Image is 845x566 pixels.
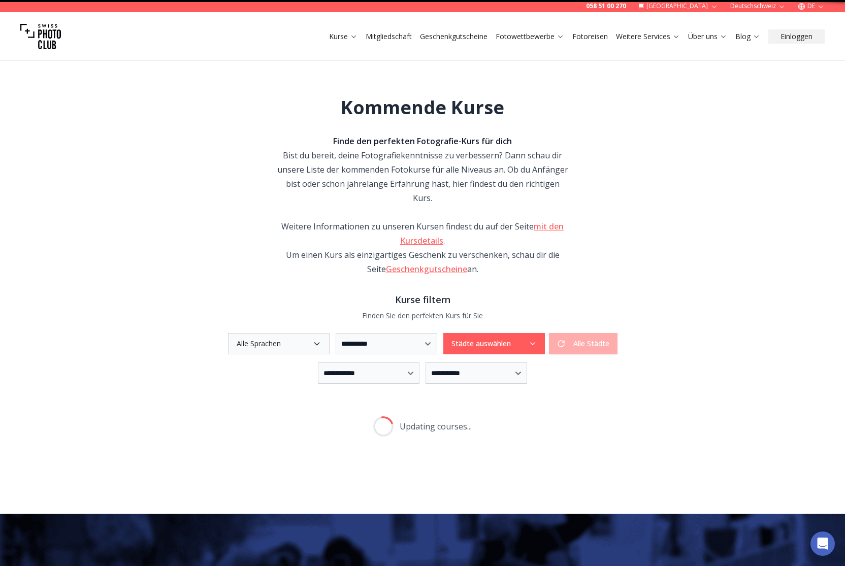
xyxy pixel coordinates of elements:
a: Kurse [329,31,357,42]
button: Fotowettbewerbe [492,29,568,44]
button: Blog [731,29,764,44]
div: Bist du bereit, deine Fotografiekenntnisse zu verbessern? Dann schau dir unsere Liste der kommend... [276,134,569,205]
button: Alle Sprachen [228,333,330,354]
button: Fotoreisen [568,29,612,44]
img: Swiss photo club [20,16,61,57]
div: Weitere Informationen zu unseren Kursen findest du auf der Seite . Um einen Kurs als einzigartige... [276,219,569,276]
h3: Kurse filtern [114,292,731,307]
strong: Finde den perfekten Fotografie-Kurs für dich [333,136,512,147]
a: Fotoreisen [572,31,608,42]
button: Städte auswählen [443,333,545,354]
a: Geschenkgutscheine [386,263,467,275]
a: Weitere Services [616,31,680,42]
a: 058 51 00 270 [586,2,626,10]
p: Finden Sie den perfekten Kurs für Sie [114,311,731,321]
button: Kurse [325,29,362,44]
button: Einloggen [768,29,825,44]
h1: Kommende Kurse [341,97,504,118]
a: Über uns [688,31,727,42]
button: Geschenkgutscheine [416,29,492,44]
button: Über uns [684,29,731,44]
span: Updating courses... [400,420,472,432]
a: Blog [735,31,760,42]
a: Fotowettbewerbe [496,31,564,42]
div: Open Intercom Messenger [810,531,835,556]
button: Mitgliedschaft [362,29,416,44]
a: Mitgliedschaft [366,31,412,42]
button: Weitere Services [612,29,684,44]
a: Geschenkgutscheine [420,31,487,42]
